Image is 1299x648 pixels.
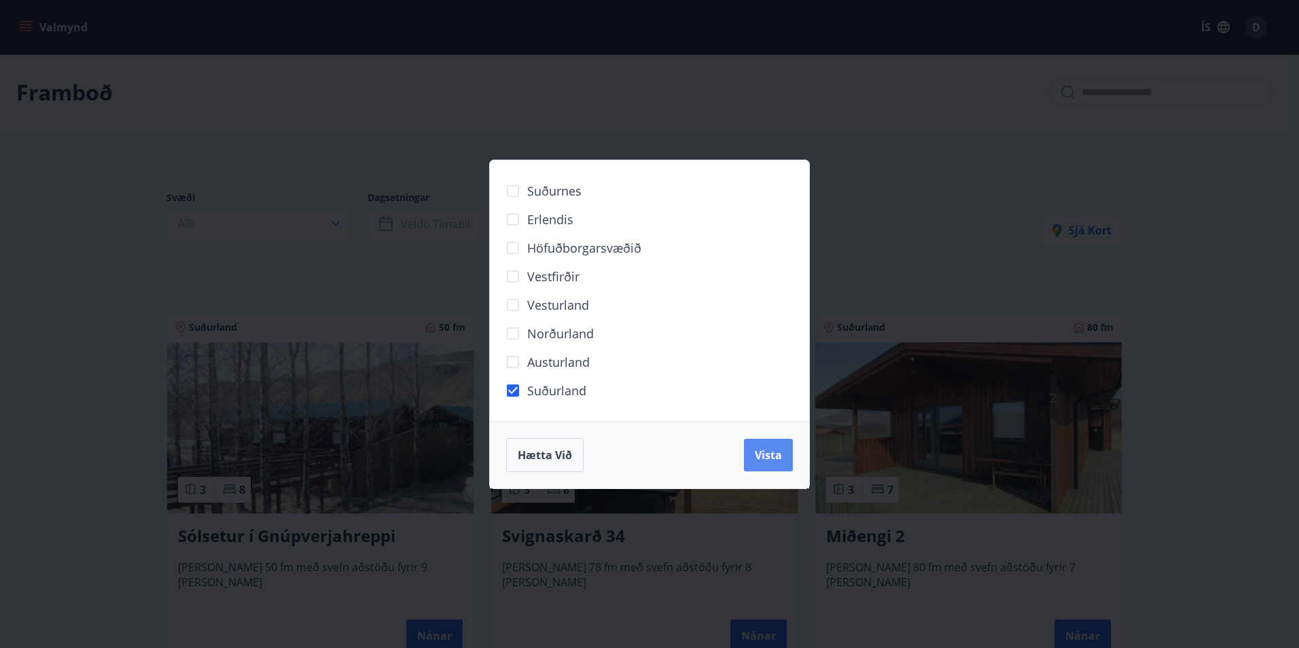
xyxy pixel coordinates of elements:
span: Austurland [527,353,590,371]
span: Hætta við [518,448,572,463]
button: Vista [744,439,793,471]
button: Hætta við [506,438,584,472]
span: Höfuðborgarsvæðið [527,239,641,257]
span: Suðurnes [527,182,582,200]
span: Erlendis [527,211,573,228]
span: Norðurland [527,325,594,342]
span: Suðurland [527,382,586,399]
span: Vista [755,448,782,463]
span: Vesturland [527,296,589,314]
span: Vestfirðir [527,268,580,285]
